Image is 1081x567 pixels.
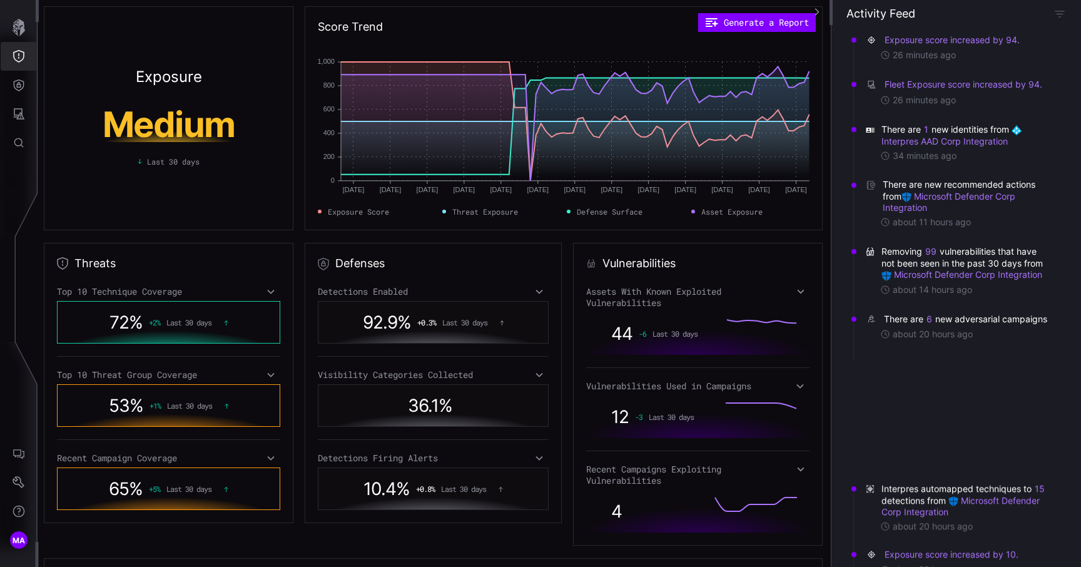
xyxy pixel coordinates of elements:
[926,313,933,325] button: 6
[64,107,273,142] h1: Medium
[649,412,694,421] span: Last 30 days
[901,192,911,202] img: Microsoft Defender
[57,452,280,464] div: Recent Campaign Coverage
[711,186,733,193] text: [DATE]
[893,150,957,161] time: 34 minutes ago
[881,123,1053,147] span: There are new identities from
[452,206,518,217] span: Threat Exposure
[564,186,586,193] text: [DATE]
[57,369,280,381] div: Top 10 Threat Group Coverage
[893,329,973,340] time: about 20 hours ago
[701,206,763,217] span: Asset Exposure
[166,484,211,493] span: Last 30 days
[453,186,475,193] text: [DATE]
[881,124,1024,146] a: Interpres AAD Corp Integration
[441,484,486,493] span: Last 30 days
[846,6,915,21] h4: Activity Feed
[342,186,364,193] text: [DATE]
[586,286,809,309] div: Assets With Known Exploited Vulnerabilities
[602,256,676,271] h2: Vulnerabilities
[635,412,642,421] span: -3
[74,256,116,271] h2: Threats
[149,484,160,493] span: + 5 %
[323,81,334,89] text: 800
[323,153,334,160] text: 200
[925,245,937,258] button: 99
[109,478,143,499] span: 65 %
[416,484,435,493] span: + 0.8 %
[884,78,1043,91] button: Fleet Exposure score increased by 94.
[611,501,622,522] span: 4
[335,256,385,271] h2: Defenses
[408,395,452,416] span: 36.1 %
[1034,483,1045,495] button: 15
[893,521,973,532] time: about 20 hours ago
[893,284,972,295] time: about 14 hours ago
[748,186,770,193] text: [DATE]
[323,105,334,113] text: 600
[785,186,807,193] text: [DATE]
[417,318,436,327] span: + 0.3 %
[147,156,200,167] span: Last 30 days
[109,312,143,333] span: 72 %
[883,179,1053,213] span: There are new recommended actions from
[881,483,1053,518] span: Interpres automapped techniques to detections from
[893,217,971,228] time: about 11 hours ago
[884,313,1050,325] div: There are new adversarial campaigns
[884,548,1019,561] button: Exposure score increased by 10.
[109,395,143,416] span: 53 %
[611,406,629,427] span: 12
[136,69,202,84] h2: Exposure
[586,464,809,486] div: Recent Campaigns Exploiting Vulnerabilities
[379,186,401,193] text: [DATE]
[698,13,816,32] button: Generate a Report
[442,318,487,327] span: Last 30 days
[881,271,891,281] img: Microsoft Defender
[331,176,335,184] text: 0
[318,286,549,297] div: Detections Enabled
[149,318,160,327] span: + 2 %
[674,186,696,193] text: [DATE]
[318,369,549,381] div: Visibility Categories Collected
[881,245,1053,281] span: Removing vulnerabilities that have not been seen in the past 30 days from
[586,381,809,392] div: Vulnerabilities Used in Campaigns
[150,401,161,410] span: + 1 %
[881,269,1042,280] a: Microsoft Defender Corp Integration
[318,19,383,34] h2: Score Trend
[948,496,958,506] img: Microsoft Defender
[881,495,1042,517] a: Microsoft Defender Corp Integration
[57,286,280,297] div: Top 10 Technique Coverage
[1,526,37,554] button: MA
[893,49,956,61] time: 26 minutes ago
[639,329,646,338] span: -6
[637,186,659,193] text: [DATE]
[611,323,632,344] span: 44
[490,186,512,193] text: [DATE]
[328,206,389,217] span: Exposure Score
[884,34,1020,46] button: Exposure score increased by 94.
[652,329,698,338] span: Last 30 days
[527,186,549,193] text: [DATE]
[923,123,929,136] button: 1
[13,534,26,547] span: MA
[1012,125,1022,135] img: Azure AD
[601,186,622,193] text: [DATE]
[363,478,410,499] span: 10.4 %
[166,318,211,327] span: Last 30 days
[318,452,549,464] div: Detections Firing Alerts
[883,191,1018,213] a: Microsoft Defender Corp Integration
[317,58,335,65] text: 1,000
[893,94,956,106] time: 26 minutes ago
[363,312,411,333] span: 92.9 %
[577,206,642,217] span: Defense Surface
[167,401,212,410] span: Last 30 days
[323,129,334,136] text: 400
[416,186,438,193] text: [DATE]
